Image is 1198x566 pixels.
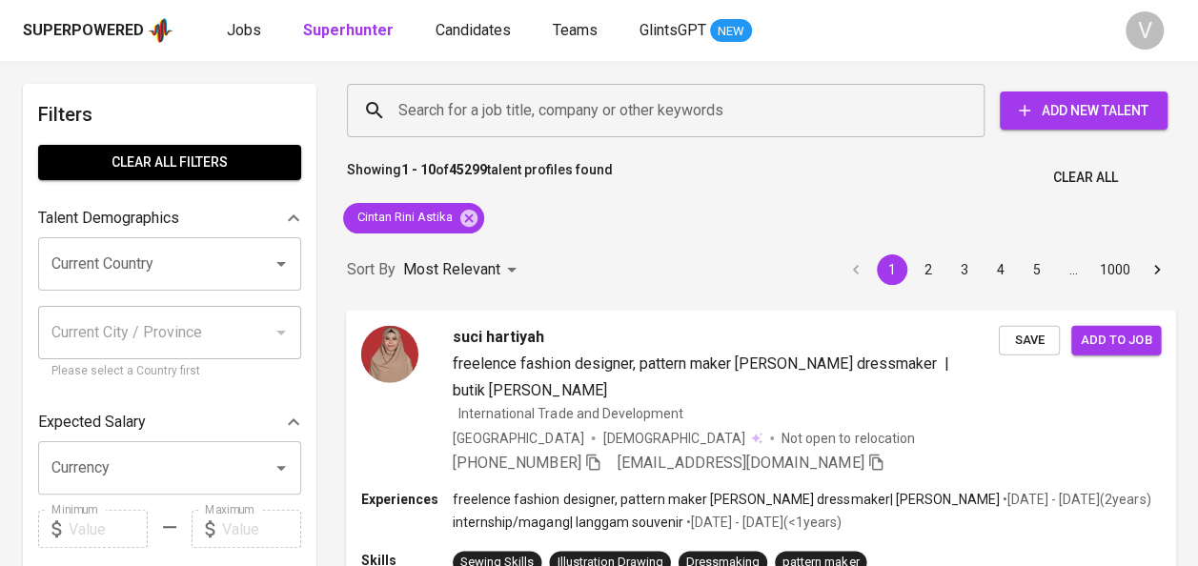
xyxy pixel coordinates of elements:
a: Teams [553,19,601,43]
div: V [1126,11,1164,50]
span: [PHONE_NUMBER] [453,453,580,471]
a: Jobs [227,19,265,43]
button: Clear All filters [38,145,301,180]
button: page 1 [877,254,907,285]
button: Go to page 5 [1022,254,1052,285]
img: 2374a1496732d19e919705882767d030.jpg [361,325,418,382]
b: Superhunter [303,21,394,39]
a: GlintsGPT NEW [640,19,752,43]
span: suci hartiyah [453,325,544,348]
span: [EMAIL_ADDRESS][DOMAIN_NAME] [618,453,864,471]
p: Please select a Country first [51,362,288,381]
p: freelence fashion designer, pattern maker [PERSON_NAME] dressmaker | [PERSON_NAME] [453,490,1000,509]
b: 1 - 10 [401,162,436,177]
input: Value [222,510,301,548]
span: Add to job [1081,329,1151,351]
input: Value [69,510,148,548]
div: Most Relevant [403,253,523,288]
nav: pagination navigation [838,254,1175,285]
button: Open [268,455,294,481]
button: Save [999,325,1060,354]
div: Cintan Rini Astika [343,203,484,233]
button: Add New Talent [1000,91,1168,130]
span: [DEMOGRAPHIC_DATA] [603,428,748,447]
h6: Filters [38,99,301,130]
span: Candidates [436,21,511,39]
button: Go to next page [1142,254,1172,285]
span: Clear All filters [53,151,286,174]
p: Showing of talent profiles found [347,160,613,195]
a: Superpoweredapp logo [23,16,173,45]
button: Clear All [1046,160,1126,195]
div: [GEOGRAPHIC_DATA] [453,428,583,447]
span: Add New Talent [1015,99,1152,123]
span: NEW [710,22,752,41]
span: Teams [553,21,598,39]
div: Expected Salary [38,403,301,441]
p: Not open to relocation [782,428,914,447]
b: 45299 [449,162,487,177]
span: Clear All [1053,166,1118,190]
div: Superpowered [23,20,144,42]
p: • [DATE] - [DATE] ( <1 years ) [683,513,842,532]
p: Most Relevant [403,258,500,281]
p: Expected Salary [38,411,146,434]
button: Add to job [1071,325,1161,354]
span: Cintan Rini Astika [343,209,464,227]
div: Talent Demographics [38,199,301,237]
button: Open [268,251,294,277]
a: Candidates [436,19,515,43]
p: Experiences [361,490,453,509]
span: | [944,352,949,374]
span: International Trade and Development [458,405,683,420]
button: Go to page 4 [985,254,1016,285]
span: GlintsGPT [640,21,706,39]
span: Save [1008,329,1050,351]
img: app logo [148,16,173,45]
span: Jobs [227,21,261,39]
span: butik [PERSON_NAME] [453,380,606,398]
p: • [DATE] - [DATE] ( 2 years ) [1000,490,1150,509]
button: Go to page 1000 [1094,254,1136,285]
p: internship/magang | langgam souvenir [453,513,683,532]
a: Superhunter [303,19,397,43]
p: Sort By [347,258,396,281]
span: freelence fashion designer, pattern maker [PERSON_NAME] dressmaker [453,354,937,372]
p: Talent Demographics [38,207,179,230]
button: Go to page 2 [913,254,944,285]
div: … [1058,260,1088,279]
button: Go to page 3 [949,254,980,285]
